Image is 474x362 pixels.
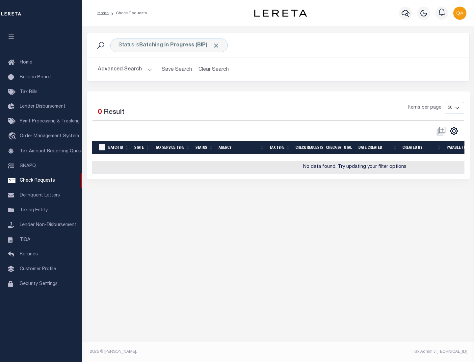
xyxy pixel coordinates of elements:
span: Home [20,60,32,65]
button: Advanced Search [98,63,152,76]
th: Check Requests [293,141,324,155]
span: Customer Profile [20,267,56,271]
span: Pymt Processing & Tracking [20,119,80,124]
th: Created By: activate to sort column ascending [400,141,444,155]
i: travel_explore [8,132,18,141]
th: Check(s) Total [324,141,356,155]
span: 0 [98,109,102,116]
span: Tax Amount Reporting Queue [20,149,84,154]
span: Lender Disbursement [20,104,66,109]
b: Batching In Progress (BIP) [139,43,220,48]
div: Status is [110,39,228,52]
th: Tax Service Type: activate to sort column ascending [153,141,193,155]
th: Date Created: activate to sort column ascending [356,141,400,155]
th: Batch Id: activate to sort column ascending [106,141,132,155]
img: svg+xml;base64,PHN2ZyB4bWxucz0iaHR0cDovL3d3dy53My5vcmcvMjAwMC9zdmciIHBvaW50ZXItZXZlbnRzPSJub25lIi... [453,7,466,20]
span: Items per page [408,104,441,112]
div: 2025 © [PERSON_NAME]. [85,349,278,355]
a: Home [97,11,109,15]
span: Order Management System [20,134,79,139]
button: Clear Search [196,63,232,76]
span: Security Settings [20,282,58,286]
label: Result [104,107,124,118]
span: SNAPQ [20,164,36,168]
li: Check Requests [109,10,147,16]
span: Tax Bills [20,90,38,94]
span: Refunds [20,252,38,257]
span: Bulletin Board [20,75,51,80]
span: Taxing Entity [20,208,48,213]
button: Save Search [158,63,196,76]
span: Click to Remove [213,42,220,49]
span: TIQA [20,237,30,242]
th: Agency: activate to sort column ascending [216,141,267,155]
th: State: activate to sort column ascending [132,141,153,155]
img: logo-dark.svg [254,10,307,17]
div: Tax Admin v.[TECHNICAL_ID] [283,349,467,355]
span: Check Requests [20,178,55,183]
th: Tax Type: activate to sort column ascending [267,141,293,155]
span: Lender Non-Disbursement [20,223,76,227]
th: Status: activate to sort column ascending [193,141,216,155]
span: Delinquent Letters [20,193,60,198]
